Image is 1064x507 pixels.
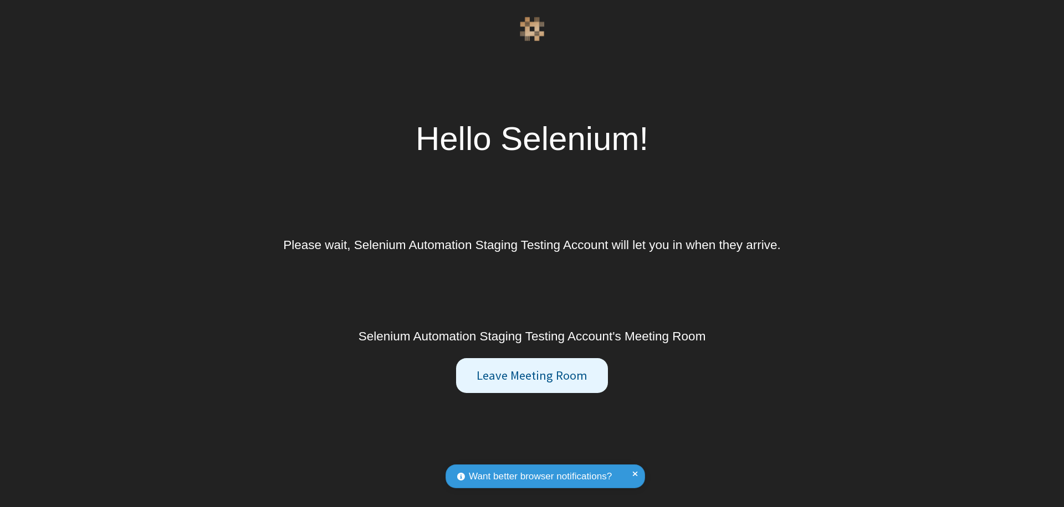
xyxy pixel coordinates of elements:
[283,236,781,255] div: Please wait, Selenium Automation Staging Testing Account will let you in when they arrive.
[520,17,545,42] img: QA Selenium DO NOT DELETE OR CHANGE
[359,327,706,346] div: Selenium Automation Staging Testing Account's Meeting Room
[416,114,648,164] div: Hello Selenium!
[456,358,607,394] button: Leave Meeting Room
[469,469,612,484] span: Want better browser notifications?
